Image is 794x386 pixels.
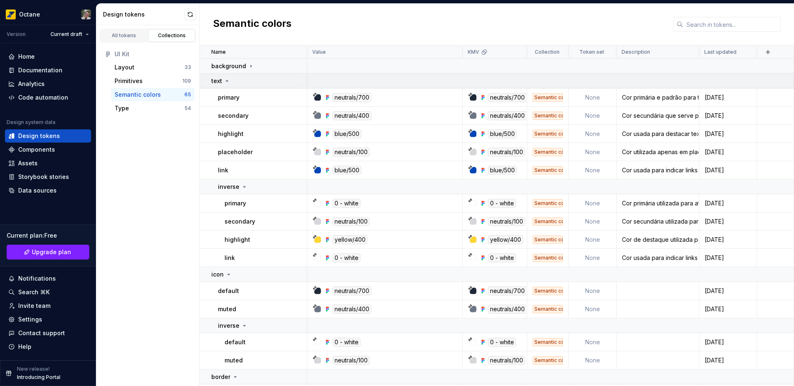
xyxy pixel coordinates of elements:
[579,49,604,55] p: Token set
[18,159,38,167] div: Assets
[617,148,698,156] div: Cor utilizada apenas em placeholders de formulários.
[5,326,91,340] button: Contact support
[700,93,756,102] div: [DATE]
[700,199,756,207] div: [DATE]
[569,125,617,143] td: None
[332,111,371,120] div: neutrals/400
[7,31,26,38] div: Version
[533,130,563,138] div: Semantic colors
[7,231,89,240] div: Current plan : Free
[569,231,617,249] td: None
[5,313,91,326] a: Settings
[18,145,55,154] div: Components
[332,253,361,262] div: 0 - white
[533,356,563,365] div: Semantic colors
[533,112,563,120] div: Semantic colors
[218,183,239,191] p: inverse
[5,143,91,156] a: Components
[5,77,91,91] a: Analytics
[7,119,55,126] div: Design system data
[622,49,650,55] p: Description
[81,10,91,19] img: Tiago
[103,32,145,39] div: All tokens
[332,148,370,157] div: neutrals/100
[184,64,191,71] div: 33
[617,254,698,262] div: Cor usada para indicar links textuais.
[700,217,756,226] div: [DATE]
[332,129,361,138] div: blue/500
[225,199,246,207] p: primary
[533,93,563,102] div: Semantic colors
[5,286,91,299] button: Search ⌘K
[5,157,91,170] a: Assets
[617,217,698,226] div: Cor secundária utilizada para atingir o nível de contraste necessário em relação ao fundo.
[617,199,698,207] div: Cor primária utilizada para atingir o nível de contraste necessário em relação ao fundo.
[700,112,756,120] div: [DATE]
[184,91,191,98] div: 65
[700,148,756,156] div: [DATE]
[488,129,517,138] div: blue/500
[18,288,50,296] div: Search ⌘K
[111,102,194,115] button: Type54
[533,254,563,262] div: Semantic colors
[18,302,50,310] div: Invite team
[47,29,93,40] button: Current draft
[488,166,517,175] div: blue/500
[332,217,370,226] div: neutrals/100
[488,199,516,208] div: 0 - white
[488,235,523,244] div: yellow/400
[488,93,527,102] div: neutrals/700
[218,112,249,120] p: secondary
[18,315,42,324] div: Settings
[617,93,698,102] div: Cor primária e padrão para textos. Deve ser usada no conteúdo mais relevante.
[332,356,370,365] div: neutrals/100
[533,217,563,226] div: Semantic colors
[569,88,617,107] td: None
[488,148,525,157] div: neutrals/100
[115,104,129,112] div: Type
[225,356,243,365] p: muted
[211,373,230,381] p: border
[617,112,698,120] div: Cor secundária que serve principalmente para textos de apoio ou de menor relevância.
[533,166,563,174] div: Semantic colors
[700,166,756,174] div: [DATE]
[488,305,527,314] div: neutrals/400
[18,173,69,181] div: Storybook stories
[151,32,193,39] div: Collections
[569,143,617,161] td: None
[533,148,563,156] div: Semantic colors
[115,77,143,85] div: Primitives
[332,199,361,208] div: 0 - white
[115,50,191,58] div: UI Kit
[111,61,194,74] a: Layout33
[700,356,756,365] div: [DATE]
[17,366,50,372] p: New release!
[18,343,31,351] div: Help
[6,10,16,19] img: e8093afa-4b23-4413-bf51-00cde92dbd3f.png
[18,93,68,102] div: Code automation
[468,49,479,55] p: KMV
[700,287,756,295] div: [DATE]
[535,49,560,55] p: Collection
[700,130,756,138] div: [DATE]
[533,338,563,346] div: Semantic colors
[533,305,563,313] div: Semantic colors
[312,49,326,55] p: Value
[700,305,756,313] div: [DATE]
[218,130,244,138] p: highlight
[225,254,235,262] p: link
[569,333,617,351] td: None
[5,299,91,312] a: Invite team
[211,270,224,279] p: icon
[569,300,617,318] td: None
[115,63,134,71] div: Layout
[488,217,525,226] div: neutrals/100
[533,236,563,244] div: Semantic colors
[533,287,563,295] div: Semantic colors
[488,356,525,365] div: neutrals/100
[700,338,756,346] div: [DATE]
[50,31,82,38] span: Current draft
[569,282,617,300] td: None
[5,184,91,197] a: Data sources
